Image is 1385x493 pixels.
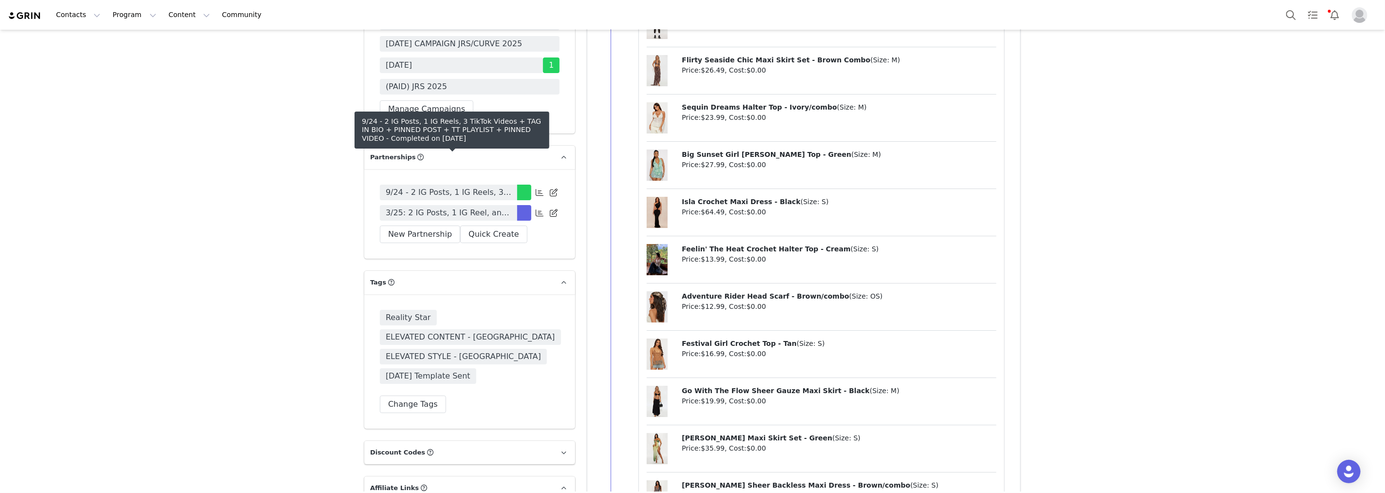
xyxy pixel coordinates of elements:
[701,114,725,121] span: $23.99
[362,117,542,143] div: 9/24 - 2 IG Posts, 1 IG Reels, 3 TikTok Videos + TAG IN BIO + PINNED POST + TT PLAYLIST + PINNED ...
[873,56,898,64] span: Size: M
[163,4,216,26] button: Content
[4,33,115,41] span: -Month 1 payment submitted [DATE].
[682,160,996,170] p: Price: , Cost:
[682,56,870,64] span: Flirty Seaside Chic Maxi Skirt Set - Brown Combo
[853,245,876,253] span: Size: S
[747,66,766,74] span: $0.00
[380,310,437,325] span: Reality Star
[682,302,996,312] p: Price: , Cost:
[682,150,996,160] p: ( )
[4,62,59,70] span: -Hasn't started yet
[1337,460,1361,483] div: Open Intercom Messenger
[747,397,766,405] span: $0.00
[386,207,511,219] span: 3/25: 2 IG Posts, 1 IG Reel, and 3 Tiktoks per month for 4 months - Tag in Bio, Pinned Post, TT P...
[682,102,996,113] p: ( )
[1324,4,1346,26] button: Notifications
[380,226,460,243] button: New Partnership
[799,340,822,347] span: Size: S
[682,151,851,158] span: Big Sunset Girl [PERSON_NAME] Top - Green
[380,100,473,118] button: Manage Campaigns
[682,254,996,265] p: Price: , Cost:
[747,114,766,121] span: $0.00
[386,59,412,71] span: [DATE]
[8,11,42,20] img: grin logo
[380,368,476,384] span: [DATE] Template Sent
[386,187,511,198] span: 9/24 - 2 IG Posts, 1 IG Reels, 3 TikTok Videos + TAG IN BIO + PINNED POST + TT PLAYLIST + PINNED ...
[747,303,766,310] span: $0.00
[701,208,725,216] span: $64.49
[682,292,849,300] span: Adventure Rider Head Scarf - Brown/combo
[854,151,879,158] span: Size: M
[380,396,446,413] button: Change Tags
[682,198,801,206] span: Isla Crochet Maxi Dress - Black
[682,244,996,254] p: ( )
[682,396,996,406] p: Price: , Cost:
[370,278,386,287] span: Tags
[747,444,766,452] span: $0.00
[370,448,425,457] span: Discount Codes
[682,480,996,491] p: ( )
[682,103,837,111] span: Sequin Dreams Halter Top - Ivory/combo
[682,197,996,207] p: ( )
[682,339,996,349] p: ( )
[747,208,766,216] span: $0.00
[4,106,62,114] strong: MONTH 4 NOTES:
[682,55,996,65] p: ( )
[216,4,272,26] a: Community
[701,350,725,358] span: $16.99
[682,481,910,489] span: [PERSON_NAME] Sheer Backless Maxi Dress - Brown/combo
[701,444,725,452] span: $35.99
[701,66,725,74] span: $26.49
[107,4,162,26] button: Program
[701,397,725,405] span: $19.99
[460,226,527,243] button: Quick Create
[913,481,936,489] span: Size: S
[872,387,897,395] span: Size: M
[701,161,725,169] span: $27.99
[50,4,106,26] button: Contacts
[682,433,996,443] p: ( )
[682,386,996,396] p: ( )
[1302,4,1324,26] a: Tasks
[1280,4,1302,26] button: Search
[4,92,59,99] span: -Hasn't started yet
[852,292,880,300] span: Size: OS
[380,329,561,345] span: ELEVATED CONTENT - [GEOGRAPHIC_DATA]
[4,77,62,85] strong: MONTH 3 NOTES:
[682,291,996,302] p: ( )
[380,185,517,200] a: 9/24 - 2 IG Posts, 1 IG Reels, 3 TikTok Videos + TAG IN BIO + PINNED POST + TT PLAYLIST + PINNED ...
[682,434,832,442] span: [PERSON_NAME] Maxi Skirt Set - Green
[380,349,547,364] span: ELEVATED STYLE - [GEOGRAPHIC_DATA]
[682,340,797,347] span: Festival Girl Crochet Top - Tan
[701,303,725,310] span: $12.99
[386,38,522,50] span: [DATE] CAMPAIGN JRS/CURVE 2025
[1346,7,1377,23] button: Profile
[1352,7,1367,23] img: placeholder-profile.jpg
[141,4,195,12] strong: MONTHLY DEAL
[840,103,864,111] span: Size: M
[747,161,766,169] span: $0.00
[682,65,996,76] p: Price: , Cost:
[682,443,996,454] p: Price: , Cost:
[682,245,850,253] span: Feelin' The Heat Crochet Halter Top - Cream
[4,121,59,129] span: -Hasn't started yet
[701,255,725,263] span: $13.99
[682,113,996,123] p: Price: , Cost:
[380,205,517,221] a: 3/25: 2 IG Posts, 1 IG Reel, and 3 Tiktoks per month for 4 months - Tag in Bio, Pinned Post, TT P...
[682,387,870,395] span: Go With The Flow Sheer Gauze Maxi Skirt - Black
[543,57,560,73] span: 1
[747,255,766,263] span: $0.00
[747,350,766,358] span: $0.00
[386,81,447,93] span: (PAID) JRS 2025
[4,19,62,26] strong: MONTH 1 NOTES:
[682,207,996,217] p: Price: , Cost:
[835,434,858,442] span: Size: S
[803,198,826,206] span: Size: S
[4,48,62,56] strong: MONTH 2 NOTES:
[682,349,996,359] p: Price: , Cost:
[370,483,419,493] span: Affiliate Links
